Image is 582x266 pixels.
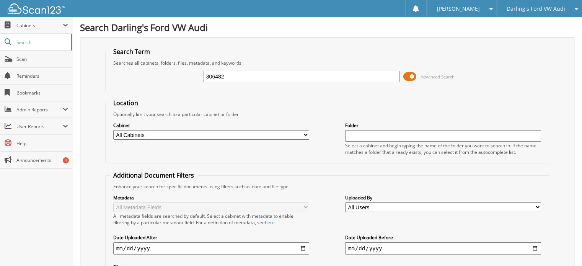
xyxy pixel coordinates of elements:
[113,242,309,255] input: start
[345,242,541,255] input: end
[345,122,541,129] label: Folder
[16,39,67,46] span: Search
[16,123,63,130] span: User Reports
[113,234,309,241] label: Date Uploaded After
[16,157,68,163] span: Announcements
[109,99,142,107] legend: Location
[16,22,63,29] span: Cabinets
[507,7,565,11] span: Darling's Ford VW Audi
[345,234,541,241] label: Date Uploaded Before
[80,21,574,34] h1: Search Darling's Ford VW Audi
[345,194,541,201] label: Uploaded By
[63,157,69,163] div: 4
[544,229,582,266] iframe: Chat Widget
[8,3,65,14] img: scan123-logo-white.svg
[437,7,479,11] span: [PERSON_NAME]
[345,142,541,155] div: Select a cabinet and begin typing the name of the folder you want to search in. If the name match...
[421,74,455,80] span: Advanced Search
[113,213,309,226] div: All metadata fields are searched by default. Select a cabinet with metadata to enable filtering b...
[16,56,68,62] span: Scan
[16,90,68,96] span: Bookmarks
[109,171,198,180] legend: Additional Document Filters
[16,73,68,79] span: Reminders
[16,140,68,147] span: Help
[109,111,545,117] div: Optionally limit your search to a particular cabinet or folder
[109,183,545,190] div: Enhance your search for specific documents using filters such as date and file type.
[113,122,309,129] label: Cabinet
[16,106,63,113] span: Admin Reports
[109,60,545,66] div: Searches all cabinets, folders, files, metadata, and keywords
[109,47,154,56] legend: Search Term
[265,219,275,226] a: here
[113,194,309,201] label: Metadata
